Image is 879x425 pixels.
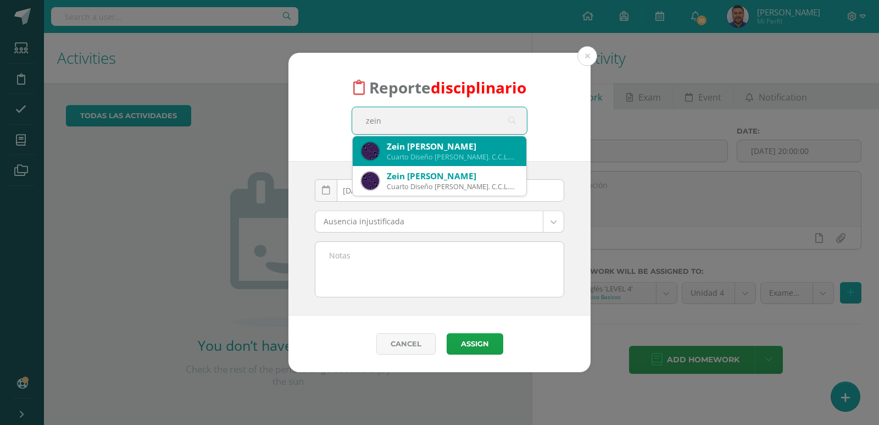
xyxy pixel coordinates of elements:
button: Close (Esc) [577,46,597,66]
div: Cuarto Diseño [PERSON_NAME]. C.C.L.L. en Diseño 18ZSG01 [387,182,518,191]
input: Search for a student here… [352,107,527,134]
img: a425d1c5cfa9473e0872c5843e53a486.png [361,172,379,190]
span: Ausencia injustificada [324,211,535,232]
div: Cuarto Diseño [PERSON_NAME]. C.C.L.L. en Diseño 18ZSG01 [387,152,518,162]
div: Zein [PERSON_NAME] [387,170,518,182]
a: Ausencia injustificada [315,211,564,232]
span: Reporte [369,77,526,98]
a: Cancel [376,333,436,355]
div: Zein [PERSON_NAME] [387,141,518,152]
font: disciplinario [431,77,526,98]
img: a425d1c5cfa9473e0872c5843e53a486.png [361,142,379,160]
button: Assign [447,333,503,355]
